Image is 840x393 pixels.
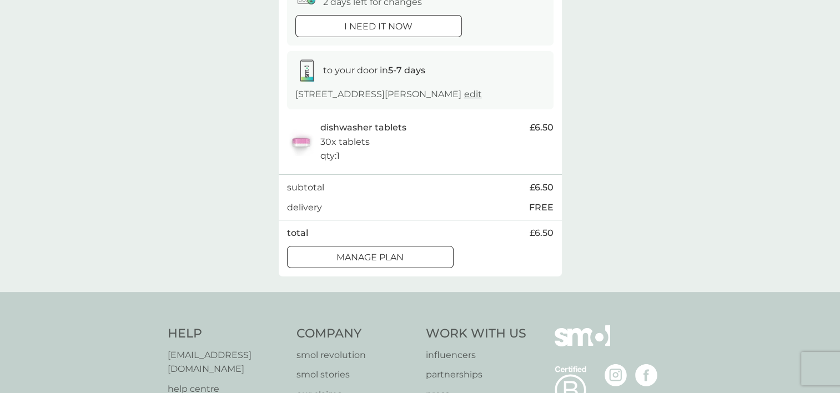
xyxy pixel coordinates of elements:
p: total [287,226,308,240]
img: visit the smol Instagram page [605,364,627,386]
h4: Work With Us [426,325,526,342]
a: [EMAIL_ADDRESS][DOMAIN_NAME] [168,348,286,376]
img: smol [555,325,610,363]
img: visit the smol Facebook page [635,364,657,386]
p: [STREET_ADDRESS][PERSON_NAME] [295,87,482,102]
p: FREE [529,200,554,215]
button: i need it now [295,15,462,37]
span: £6.50 [530,120,554,135]
h4: Help [168,325,286,342]
strong: 5-7 days [388,65,425,75]
p: subtotal [287,180,324,195]
p: i need it now [344,19,413,34]
a: edit [464,89,482,99]
p: dishwasher tablets [320,120,406,135]
span: £6.50 [530,180,554,195]
p: Manage plan [336,250,404,265]
p: 30x tablets [320,135,370,149]
p: qty : 1 [320,149,340,163]
a: smol stories [296,367,415,382]
h4: Company [296,325,415,342]
p: delivery [287,200,322,215]
span: £6.50 [530,226,554,240]
button: Manage plan [287,246,454,268]
a: smol revolution [296,348,415,362]
span: to your door in [323,65,425,75]
a: partnerships [426,367,526,382]
a: influencers [426,348,526,362]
